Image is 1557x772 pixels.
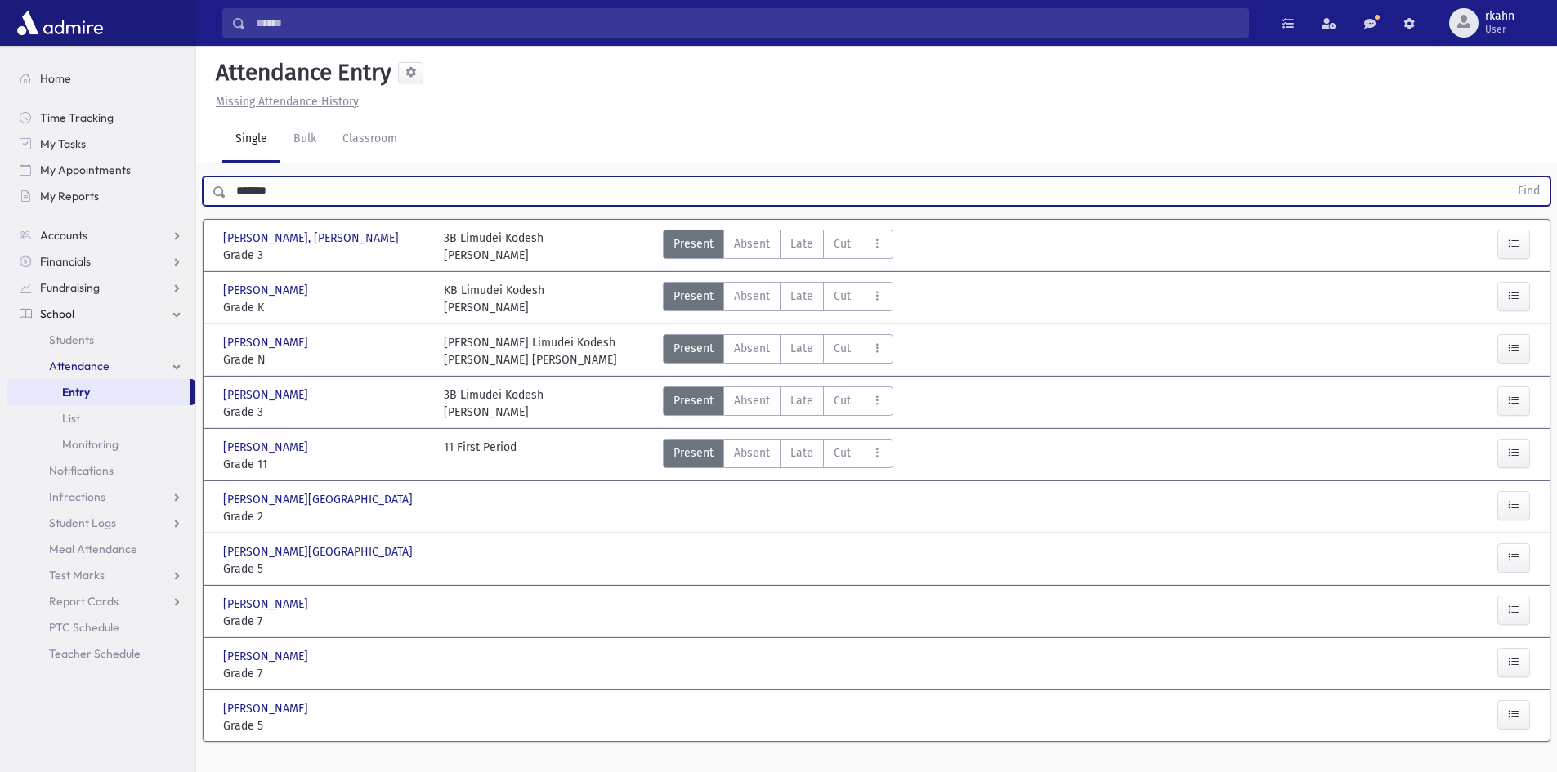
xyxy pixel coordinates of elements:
a: Classroom [329,117,410,163]
a: Report Cards [7,588,195,614]
span: Grade 11 [223,456,427,473]
span: [PERSON_NAME], [PERSON_NAME] [223,230,402,247]
div: AttTypes [663,230,893,264]
a: My Appointments [7,157,195,183]
span: Teacher Schedule [49,646,141,661]
a: Missing Attendance History [209,95,359,109]
span: Late [790,235,813,252]
button: Find [1508,177,1550,205]
div: AttTypes [663,439,893,473]
span: Present [673,235,714,252]
span: Monitoring [62,437,119,452]
span: Grade 5 [223,560,427,578]
a: Notifications [7,457,195,484]
span: Infractions [49,489,105,504]
span: Absent [734,235,770,252]
a: Financials [7,248,195,274]
span: Test Marks [49,568,105,582]
span: [PERSON_NAME] [223,282,311,299]
u: Missing Attendance History [216,95,359,109]
span: [PERSON_NAME] [223,439,311,456]
span: Attendance [49,359,110,373]
div: AttTypes [663,386,893,421]
span: Home [40,71,71,86]
a: Home [7,65,195,91]
span: Fundraising [40,280,100,295]
span: [PERSON_NAME] [223,334,311,351]
span: Grade 3 [223,404,427,421]
div: 3B Limudei Kodesh [PERSON_NAME] [444,386,544,421]
span: Report Cards [49,594,119,609]
span: Grade 7 [223,665,427,682]
span: Grade 2 [223,508,427,525]
span: Accounts [40,228,87,243]
span: Late [790,444,813,462]
a: Single [222,117,280,163]
span: [PERSON_NAME] [223,386,311,404]
span: Late [790,340,813,357]
img: AdmirePro [13,7,107,39]
span: List [62,411,80,426]
a: Test Marks [7,562,195,588]
span: [PERSON_NAME] [223,700,311,717]
span: Grade K [223,299,427,316]
span: [PERSON_NAME] [223,596,311,613]
span: [PERSON_NAME] [223,648,311,665]
span: Grade 3 [223,247,427,264]
a: Attendance [7,353,195,379]
a: My Reports [7,183,195,209]
a: Entry [7,379,190,405]
span: Grade 7 [223,613,427,630]
a: Infractions [7,484,195,510]
div: AttTypes [663,282,893,316]
a: Teacher Schedule [7,640,195,667]
a: Students [7,327,195,353]
div: KB Limudei Kodesh [PERSON_NAME] [444,282,544,316]
a: Accounts [7,222,195,248]
h5: Attendance Entry [209,59,391,87]
span: Absent [734,444,770,462]
span: School [40,306,74,321]
a: Time Tracking [7,105,195,131]
span: [PERSON_NAME][GEOGRAPHIC_DATA] [223,543,416,560]
input: Search [246,8,1248,38]
span: Cut [834,392,851,409]
span: Time Tracking [40,110,114,125]
span: Notifications [49,463,114,478]
span: Cut [834,444,851,462]
span: Present [673,288,714,305]
span: Late [790,392,813,409]
span: Grade 5 [223,717,427,734]
span: Grade N [223,351,427,368]
span: Cut [834,340,851,357]
span: PTC Schedule [49,620,119,635]
a: Meal Attendance [7,536,195,562]
span: Present [673,340,714,357]
span: Absent [734,392,770,409]
span: Absent [734,288,770,305]
span: My Appointments [40,163,131,177]
div: 3B Limudei Kodesh [PERSON_NAME] [444,230,544,264]
span: Cut [834,288,851,305]
span: Entry [62,385,90,399]
span: My Reports [40,189,99,203]
span: [PERSON_NAME][GEOGRAPHIC_DATA] [223,491,416,508]
span: Meal Attendance [49,542,137,556]
span: Financials [40,254,91,269]
a: Bulk [280,117,329,163]
span: Late [790,288,813,305]
span: Absent [734,340,770,357]
div: 11 First Period [444,439,517,473]
span: Cut [834,235,851,252]
a: PTC Schedule [7,614,195,640]
a: My Tasks [7,131,195,157]
a: Fundraising [7,274,195,301]
span: Students [49,332,94,347]
div: AttTypes [663,334,893,368]
a: School [7,301,195,327]
span: Present [673,392,714,409]
span: rkahn [1485,10,1514,23]
span: Student Logs [49,515,116,530]
span: My Tasks [40,136,86,151]
a: Monitoring [7,431,195,457]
